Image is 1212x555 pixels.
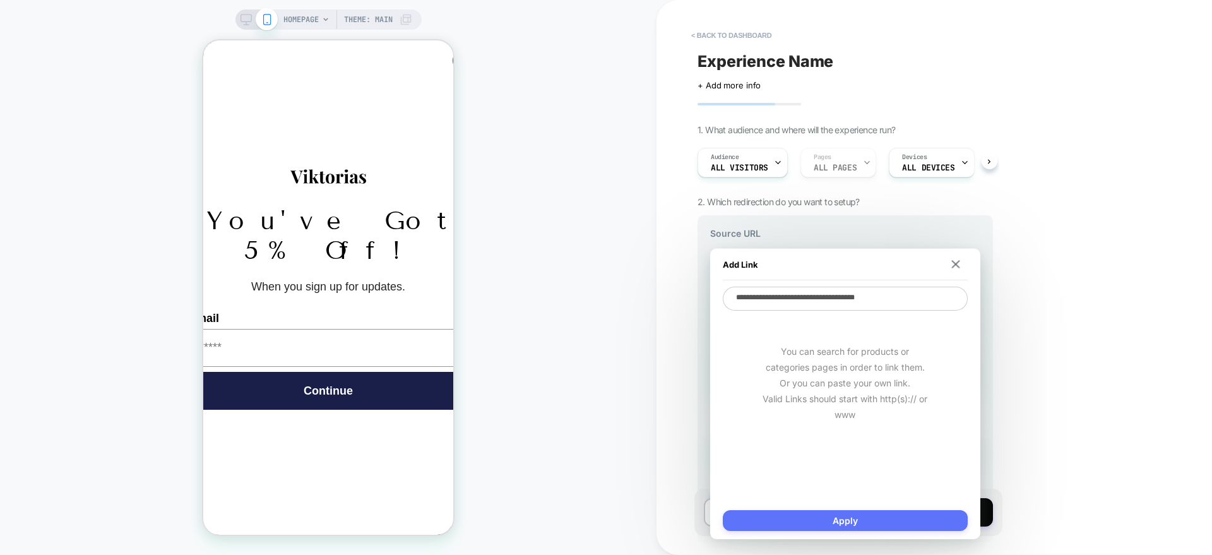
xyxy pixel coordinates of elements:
[698,196,860,207] span: 2. Which redirection do you want to setup?
[698,80,761,90] span: + Add more info
[704,498,769,527] button: Save
[951,260,959,268] img: close
[710,228,980,239] h3: Source URL
[902,164,954,172] span: ALL DEVICES
[698,52,833,71] span: Experience Name
[685,25,778,45] button: < back to dashboard
[723,510,968,531] button: Apply
[344,9,393,30] span: Theme: MAIN
[711,153,739,162] span: Audience
[711,164,768,172] span: All Visitors
[698,124,895,135] span: 1. What audience and where will the experience run?
[283,9,319,30] span: HOMEPAGE
[723,312,968,454] div: You can search for products or categories pages in order to link them. Or you can paste your own ...
[902,153,927,162] span: Devices
[723,249,968,280] div: Add Link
